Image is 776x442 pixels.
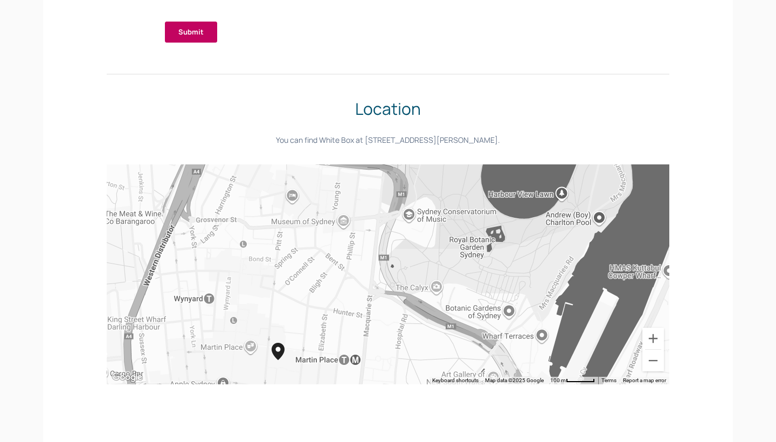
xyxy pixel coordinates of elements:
span: 100 m [550,377,566,383]
a: Terms [601,377,616,383]
span: Phone [224,1,245,10]
button: Zoom out [642,350,664,371]
span: Last name [224,45,258,54]
span: Map data ©2025 Google [485,377,544,383]
h2: Location [107,96,669,121]
button: Keyboard shortcuts [432,377,479,384]
img: Google [109,370,145,384]
div: White Box Analytics 5 Martin Place Sydney, NSW, 2000, Australia [272,343,297,377]
a: Open this area in Google Maps (opens a new window) [109,370,145,384]
button: Zoom in [642,328,664,349]
button: Map Scale: 100 m per 50 pixels [547,377,598,384]
a: Report a map error [623,377,666,383]
p: You can find White Box at [STREET_ADDRESS][PERSON_NAME]. [107,134,669,146]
